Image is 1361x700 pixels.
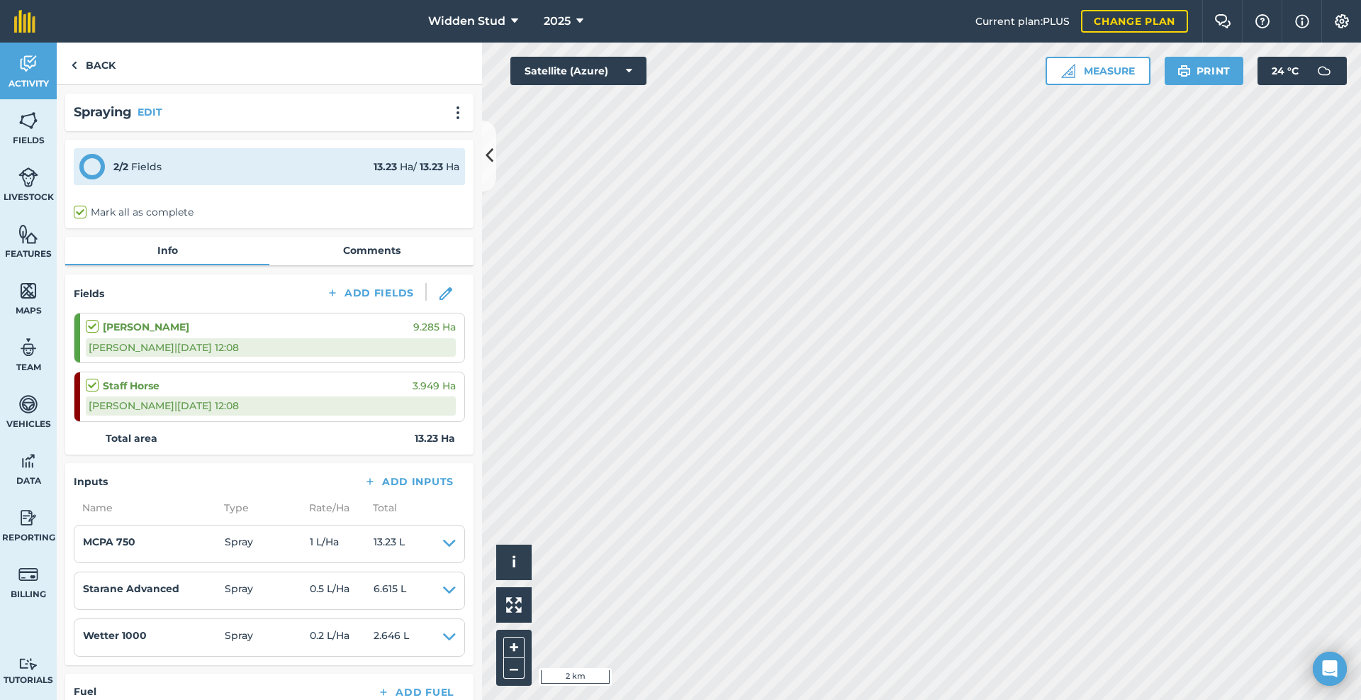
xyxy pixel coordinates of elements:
h4: Starane Advanced [83,581,225,596]
span: Rate/ Ha [301,500,364,516]
div: [PERSON_NAME] | [DATE] 12:08 [86,396,456,415]
a: Comments [269,237,474,264]
img: A question mark icon [1254,14,1271,28]
a: Info [65,237,269,264]
span: Total [364,500,397,516]
span: 9.285 Ha [413,319,456,335]
button: Satellite (Azure) [510,57,646,85]
span: 2.646 L [374,628,409,648]
button: – [503,658,525,679]
img: A cog icon [1333,14,1350,28]
button: EDIT [138,104,162,120]
img: svg+xml;base64,PHN2ZyB3aWR0aD0iMTgiIGhlaWdodD0iMTgiIHZpZXdCb3g9IjAgMCAxOCAxOCIgZmlsbD0ibm9uZSIgeG... [439,287,452,300]
span: 13.23 L [374,534,405,554]
span: Spray [225,581,310,601]
img: svg+xml;base64,PD94bWwgdmVyc2lvbj0iMS4wIiBlbmNvZGluZz0idXRmLTgiPz4KPCEtLSBHZW5lcmF0b3I6IEFkb2JlIE... [18,394,38,415]
img: svg+xml;base64,PD94bWwgdmVyc2lvbj0iMS4wIiBlbmNvZGluZz0idXRmLTgiPz4KPCEtLSBHZW5lcmF0b3I6IEFkb2JlIE... [1310,57,1338,85]
button: Add Inputs [352,472,465,491]
span: i [512,553,516,571]
summary: Wetter 1000Spray0.2 L/Ha2.646 L [83,628,456,648]
span: 0.5 L / Ha [310,581,374,601]
span: 6.615 L [374,581,406,601]
h4: MCPA 750 [83,534,225,550]
img: fieldmargin Logo [14,10,35,33]
img: svg+xml;base64,PD94bWwgdmVyc2lvbj0iMS4wIiBlbmNvZGluZz0idXRmLTgiPz4KPCEtLSBHZW5lcmF0b3I6IEFkb2JlIE... [18,564,38,585]
strong: 13.23 [374,160,397,173]
div: [PERSON_NAME] | [DATE] 12:08 [86,338,456,357]
strong: [PERSON_NAME] [103,319,189,335]
button: Print [1165,57,1244,85]
img: Two speech bubbles overlapping with the left bubble in the forefront [1214,14,1231,28]
span: 3.949 Ha [413,378,456,394]
img: svg+xml;base64,PHN2ZyB4bWxucz0iaHR0cDovL3d3dy53My5vcmcvMjAwMC9zdmciIHdpZHRoPSIxNyIgaGVpZ2h0PSIxNy... [1295,13,1309,30]
img: svg+xml;base64,PD94bWwgdmVyc2lvbj0iMS4wIiBlbmNvZGluZz0idXRmLTgiPz4KPCEtLSBHZW5lcmF0b3I6IEFkb2JlIE... [18,450,38,472]
h4: Fields [74,286,104,301]
img: Ruler icon [1061,64,1075,78]
span: 2025 [544,13,571,30]
img: svg+xml;base64,PD94bWwgdmVyc2lvbj0iMS4wIiBlbmNvZGluZz0idXRmLTgiPz4KPCEtLSBHZW5lcmF0b3I6IEFkb2JlIE... [18,167,38,188]
img: svg+xml;base64,PD94bWwgdmVyc2lvbj0iMS4wIiBlbmNvZGluZz0idXRmLTgiPz4KPCEtLSBHZW5lcmF0b3I6IEFkb2JlIE... [18,507,38,528]
strong: 13.23 [420,160,443,173]
button: 24 °C [1258,57,1347,85]
summary: Starane AdvancedSpray0.5 L/Ha6.615 L [83,581,456,601]
strong: 2 / 2 [113,160,128,173]
img: svg+xml;base64,PHN2ZyB4bWxucz0iaHR0cDovL3d3dy53My5vcmcvMjAwMC9zdmciIHdpZHRoPSIxOSIgaGVpZ2h0PSIyNC... [1177,62,1191,79]
img: svg+xml;base64,PD94bWwgdmVyc2lvbj0iMS4wIiBlbmNvZGluZz0idXRmLTgiPz4KPCEtLSBHZW5lcmF0b3I6IEFkb2JlIE... [18,657,38,671]
img: svg+xml;base64,PHN2ZyB4bWxucz0iaHR0cDovL3d3dy53My5vcmcvMjAwMC9zdmciIHdpZHRoPSI5IiBoZWlnaHQ9IjI0Ii... [71,57,77,74]
button: i [496,545,532,580]
span: Spray [225,534,310,554]
img: Four arrows, one pointing top left, one top right, one bottom right and the last bottom left [506,597,522,613]
h4: Fuel [74,684,96,699]
label: Mark all as complete [74,205,194,220]
img: svg+xml;base64,PHN2ZyB4bWxucz0iaHR0cDovL3d3dy53My5vcmcvMjAwMC9zdmciIHdpZHRoPSIyMCIgaGVpZ2h0PSIyNC... [449,106,466,120]
h4: Wetter 1000 [83,628,225,643]
strong: Total area [106,430,157,446]
strong: 13.23 Ha [415,430,455,446]
img: svg+xml;base64,PHN2ZyB4bWxucz0iaHR0cDovL3d3dy53My5vcmcvMjAwMC9zdmciIHdpZHRoPSI1NiIgaGVpZ2h0PSI2MC... [18,110,38,131]
img: svg+xml;base64,PHN2ZyB4bWxucz0iaHR0cDovL3d3dy53My5vcmcvMjAwMC9zdmciIHdpZHRoPSI1NiIgaGVpZ2h0PSI2MC... [18,280,38,301]
h4: Inputs [74,474,108,489]
span: 0.2 L / Ha [310,628,374,648]
img: svg+xml;base64,PHN2ZyB4bWxucz0iaHR0cDovL3d3dy53My5vcmcvMjAwMC9zdmciIHdpZHRoPSI1NiIgaGVpZ2h0PSI2MC... [18,223,38,245]
button: + [503,637,525,658]
img: svg+xml;base64,PD94bWwgdmVyc2lvbj0iMS4wIiBlbmNvZGluZz0idXRmLTgiPz4KPCEtLSBHZW5lcmF0b3I6IEFkb2JlIE... [18,53,38,74]
span: Name [74,500,215,516]
strong: Staff Horse [103,378,159,394]
span: Type [215,500,301,516]
span: 1 L / Ha [310,534,374,554]
h2: Spraying [74,102,132,123]
div: Open Intercom Messenger [1313,652,1347,686]
div: Fields [113,159,162,174]
a: Change plan [1081,10,1188,33]
img: svg+xml;base64,PD94bWwgdmVyc2lvbj0iMS4wIiBlbmNvZGluZz0idXRmLTgiPz4KPCEtLSBHZW5lcmF0b3I6IEFkb2JlIE... [18,337,38,358]
button: Add Fields [315,283,425,303]
span: Spray [225,628,310,648]
div: Ha / Ha [374,159,459,174]
span: Widden Stud [428,13,505,30]
span: 24 ° C [1272,57,1299,85]
summary: MCPA 750Spray1 L/Ha13.23 L [83,534,456,554]
button: Measure [1046,57,1150,85]
span: Current plan : PLUS [975,13,1070,29]
a: Back [57,43,130,84]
